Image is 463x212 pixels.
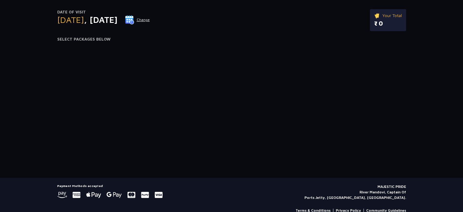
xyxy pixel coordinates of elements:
p: MAJESTIC PRIDE River Mandovi, Captain Of Ports Jetty, [GEOGRAPHIC_DATA], [GEOGRAPHIC_DATA]. [304,184,406,200]
button: Change [125,15,150,25]
h5: Payment Methods accepted [57,184,163,188]
p: Date of Visit [57,9,150,15]
span: [DATE] [57,15,84,25]
p: Your Total [374,12,402,19]
p: ₹ 0 [374,19,402,28]
h4: Select Packages Below [57,37,406,42]
img: ticket [374,12,381,19]
span: , [DATE] [84,15,118,25]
